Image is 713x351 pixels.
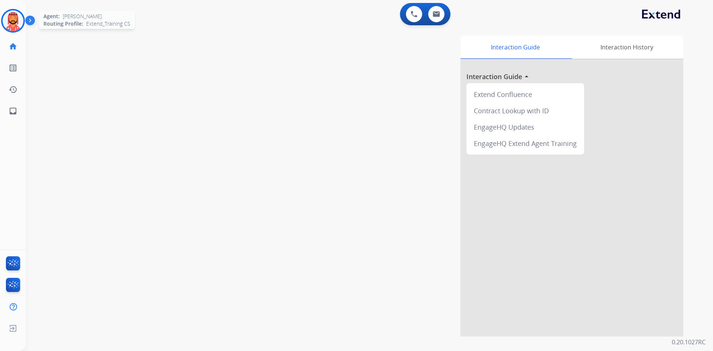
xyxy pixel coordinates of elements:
[469,103,581,119] div: Contract Lookup with ID
[570,36,683,59] div: Interaction History
[9,85,17,94] mat-icon: history
[9,107,17,116] mat-icon: inbox
[460,36,570,59] div: Interaction Guide
[3,10,23,31] img: avatar
[9,42,17,51] mat-icon: home
[9,64,17,72] mat-icon: list_alt
[86,20,130,27] span: Extend_Training CS
[469,86,581,103] div: Extend Confluence
[672,338,706,347] p: 0.20.1027RC
[469,119,581,135] div: EngageHQ Updates
[469,135,581,152] div: EngageHQ Extend Agent Training
[43,20,83,27] span: Routing Profile:
[43,13,60,20] span: Agent:
[63,13,102,20] span: [PERSON_NAME]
